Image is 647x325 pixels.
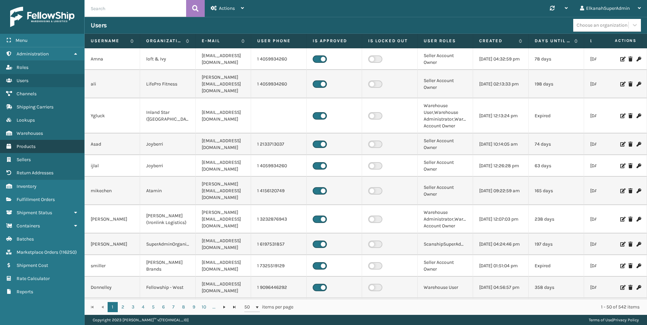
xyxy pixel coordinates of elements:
[85,133,140,155] td: Asad
[251,155,307,177] td: 1 4059934260
[529,98,584,133] td: Expired
[473,233,529,255] td: [DATE] 04:24:46 pm
[620,217,624,222] i: Edit
[196,133,251,155] td: [EMAIL_ADDRESS][DOMAIN_NAME]
[620,189,624,193] i: Edit
[620,57,624,61] i: Edit
[17,130,43,136] span: Warehouses
[140,48,196,70] td: loft & Ivy
[108,302,118,312] a: 1
[637,242,641,247] i: Change Password
[637,189,641,193] i: Change Password
[17,210,52,216] span: Shipment Status
[222,304,227,310] span: Go to the next page
[232,304,237,310] span: Go to the last page
[93,315,188,325] p: Copyright 2023 [PERSON_NAME]™ v [TECHNICAL_ID]
[313,38,356,44] label: Is Approved
[17,144,36,149] span: Products
[251,133,307,155] td: 1 2133713037
[17,183,37,189] span: Inventory
[196,205,251,233] td: [PERSON_NAME][EMAIL_ADDRESS][DOMAIN_NAME]
[17,236,34,242] span: Batches
[85,298,140,320] td: [PERSON_NAME]
[140,255,196,277] td: [PERSON_NAME] Brands
[577,22,627,29] div: Choose an organization
[140,298,196,320] td: Oaktiv
[196,48,251,70] td: [EMAIL_ADDRESS][DOMAIN_NAME]
[418,70,473,98] td: Seller Account Owner
[17,276,50,281] span: Rate Calculator
[589,315,639,325] div: |
[628,189,632,193] i: Delete
[196,70,251,98] td: [PERSON_NAME][EMAIL_ADDRESS][DOMAIN_NAME]
[473,48,529,70] td: [DATE] 04:32:59 pm
[85,255,140,277] td: smiller
[251,233,307,255] td: 1 6197531857
[473,133,529,155] td: [DATE] 10:14:05 am
[529,133,584,155] td: 74 days
[199,302,209,312] a: 10
[140,70,196,98] td: LifePro Fitness
[620,285,624,290] i: Edit
[584,233,640,255] td: [DATE] 11:56:35 am
[418,298,473,320] td: Seller Account Owner
[251,277,307,298] td: 1 9096446292
[584,98,640,133] td: [DATE] 08:12:54 pm
[628,57,632,61] i: Delete
[584,155,640,177] td: [DATE] 07:03:58 pm
[584,70,640,98] td: [DATE] 02:04:24 pm
[118,302,128,312] a: 2
[529,255,584,277] td: Expired
[17,249,58,255] span: Marketplace Orders
[140,177,196,205] td: Atamin
[257,38,300,44] label: User phone
[628,142,632,147] i: Delete
[17,65,28,70] span: Roles
[85,155,140,177] td: ijlal
[529,298,584,320] td: 102 days
[637,285,641,290] i: Change Password
[473,155,529,177] td: [DATE] 12:26:28 pm
[584,48,640,70] td: [DATE] 08:35:13 am
[196,298,251,320] td: [EMAIL_ADDRESS][DOMAIN_NAME]
[473,70,529,98] td: [DATE] 02:13:33 pm
[17,262,48,268] span: Shipment Cost
[418,277,473,298] td: Warehouse User
[613,318,639,322] a: Privacy Policy
[196,177,251,205] td: [PERSON_NAME][EMAIL_ADDRESS][DOMAIN_NAME]
[620,242,624,247] i: Edit
[10,7,74,27] img: logo
[251,205,307,233] td: 1 3232876943
[594,35,641,46] span: Actions
[229,302,240,312] a: Go to the last page
[529,70,584,98] td: 198 days
[637,142,641,147] i: Change Password
[219,5,235,11] span: Actions
[590,38,626,44] label: Last Seen
[85,205,140,233] td: [PERSON_NAME]
[628,114,632,118] i: Delete
[140,155,196,177] td: Joyberri
[628,285,632,290] i: Delete
[620,82,624,86] i: Edit
[85,98,140,133] td: Ygluck
[637,264,641,268] i: Change Password
[17,117,35,123] span: Lookups
[529,48,584,70] td: 78 days
[637,164,641,168] i: Change Password
[17,104,53,110] span: Shipping Carriers
[251,255,307,277] td: 1 7325519129
[529,177,584,205] td: 165 days
[368,38,411,44] label: Is Locked Out
[91,38,127,44] label: Username
[196,233,251,255] td: [EMAIL_ADDRESS][DOMAIN_NAME]
[251,48,307,70] td: 1 4059934260
[140,205,196,233] td: [PERSON_NAME] (Ironlink Logistics)
[418,255,473,277] td: Seller Account Owner
[244,302,294,312] span: items per page
[535,38,571,44] label: Days until password expires
[473,205,529,233] td: [DATE] 12:07:03 pm
[637,217,641,222] i: Change Password
[140,233,196,255] td: SuperAdminOrganization
[146,38,182,44] label: Organization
